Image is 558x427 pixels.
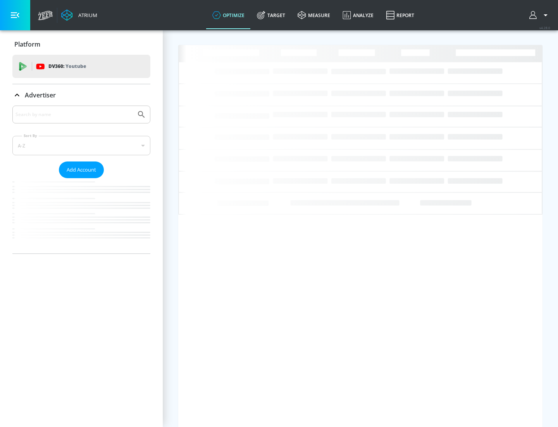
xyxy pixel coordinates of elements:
div: Advertiser [12,84,150,106]
input: Search by name [15,109,133,120]
span: Add Account [67,165,96,174]
div: A-Z [12,136,150,155]
a: Report [380,1,420,29]
nav: list of Advertiser [12,178,150,253]
a: Atrium [61,9,97,21]
a: measure [291,1,336,29]
a: Analyze [336,1,380,29]
a: optimize [206,1,251,29]
div: Atrium [75,12,97,19]
p: Youtube [65,62,86,70]
label: Sort By [22,133,39,138]
div: DV360: Youtube [12,55,150,78]
p: DV360: [48,62,86,71]
div: Advertiser [12,106,150,253]
button: Add Account [59,161,104,178]
p: Advertiser [25,91,56,99]
div: Platform [12,33,150,55]
a: Target [251,1,291,29]
span: v 4.28.0 [539,26,550,30]
p: Platform [14,40,40,49]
